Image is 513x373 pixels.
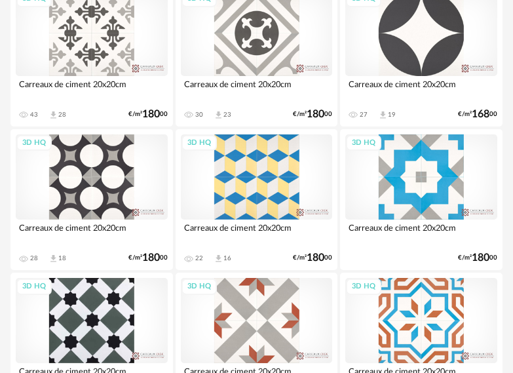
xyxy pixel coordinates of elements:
span: Download icon [48,254,58,264]
div: 28 [30,254,38,262]
span: 180 [142,110,160,119]
span: 180 [142,254,160,262]
div: €/m² 00 [458,254,497,262]
div: €/m² 00 [293,254,332,262]
span: Download icon [48,110,58,120]
div: Carreaux de ciment 20x20cm [16,220,168,246]
div: Carreaux de ciment 20x20cm [181,220,333,246]
a: 3D HQ Carreaux de ciment 20x20cm 28 Download icon 18 €/m²18000 [10,129,173,270]
div: 27 [360,111,368,119]
div: 30 [195,111,203,119]
a: 3D HQ Carreaux de ciment 20x20cm 22 Download icon 16 €/m²18000 [176,129,338,270]
div: 16 [223,254,231,262]
div: 3D HQ [16,135,52,151]
div: 22 [195,254,203,262]
div: 3D HQ [181,135,217,151]
div: €/m² 00 [128,254,168,262]
span: 180 [472,254,489,262]
div: €/m² 00 [293,110,332,119]
span: Download icon [378,110,388,120]
a: 3D HQ Carreaux de ciment 20x20cm €/m²18000 [340,129,503,270]
div: 18 [58,254,66,262]
div: Carreaux de ciment 20x20cm [181,76,333,102]
div: €/m² 00 [128,110,168,119]
div: 3D HQ [16,279,52,295]
div: 43 [30,111,38,119]
div: 28 [58,111,66,119]
span: Download icon [214,110,223,120]
span: Download icon [214,254,223,264]
div: €/m² 00 [458,110,497,119]
div: 3D HQ [181,279,217,295]
div: Carreaux de ciment 20x20cm [16,76,168,102]
div: 3D HQ [346,279,381,295]
div: 23 [223,111,231,119]
div: 19 [388,111,396,119]
div: Carreaux de ciment 20x20cm [345,220,497,246]
span: 168 [472,110,489,119]
div: 3D HQ [346,135,381,151]
div: Carreaux de ciment 20x20cm [345,76,497,102]
span: 180 [307,254,324,262]
span: 180 [307,110,324,119]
